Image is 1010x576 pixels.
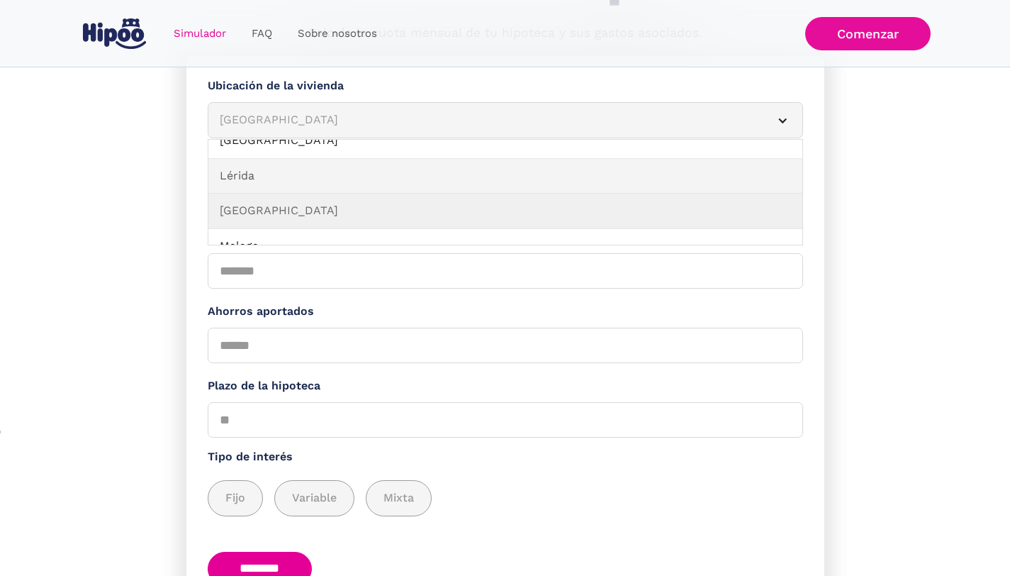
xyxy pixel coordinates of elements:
[225,489,245,507] span: Fijo
[208,480,803,516] div: add_description_here
[80,13,150,55] a: home
[208,102,803,138] article: [GEOGRAPHIC_DATA]
[220,111,757,129] div: [GEOGRAPHIC_DATA]
[208,194,802,229] a: [GEOGRAPHIC_DATA]
[805,17,931,50] a: Comenzar
[161,20,239,48] a: Simulador
[383,489,414,507] span: Mixta
[208,123,802,159] a: [GEOGRAPHIC_DATA]
[285,20,390,48] a: Sobre nosotros
[208,377,803,395] label: Plazo de la hipoteca
[239,20,285,48] a: FAQ
[208,159,802,194] a: Lérida
[208,303,803,321] label: Ahorros aportados
[208,77,803,95] label: Ubicación de la vivienda
[292,489,337,507] span: Variable
[208,229,802,265] a: Malaga
[208,139,803,245] nav: [GEOGRAPHIC_DATA]
[208,448,803,466] label: Tipo de interés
